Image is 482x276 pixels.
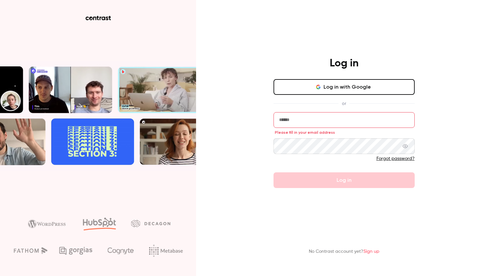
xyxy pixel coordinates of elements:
[376,156,415,161] a: Forgot password?
[275,130,335,135] span: Please fill in your email address
[363,249,379,254] a: Sign up
[131,220,170,227] img: decagon
[330,57,358,70] h4: Log in
[309,248,379,255] p: No Contrast account yet?
[274,79,415,95] button: Log in with Google
[339,100,349,107] span: or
